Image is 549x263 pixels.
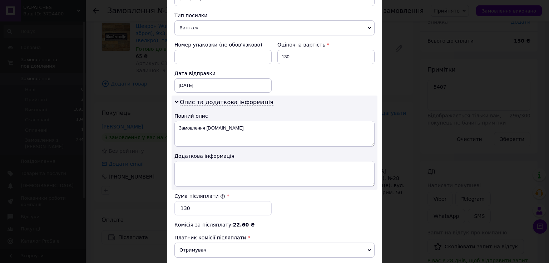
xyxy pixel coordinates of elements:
span: Вантаж [174,20,375,35]
span: Отримувач [174,243,375,258]
div: Додаткова інформація [174,152,375,160]
label: Сума післяплати [174,193,225,199]
div: Комісія за післяплату: [174,221,375,228]
div: Оціночна вартість [277,41,375,48]
textarea: Замовлення [DOMAIN_NAME] [174,121,375,147]
div: Дата відправки [174,70,272,77]
span: Опис та додаткова інформація [180,99,273,106]
div: Номер упаковки (не обов'язково) [174,41,272,48]
span: Платник комісії післяплати [174,235,246,240]
span: 22.60 ₴ [233,222,255,228]
div: Повний опис [174,112,375,120]
span: Тип посилки [174,13,207,18]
